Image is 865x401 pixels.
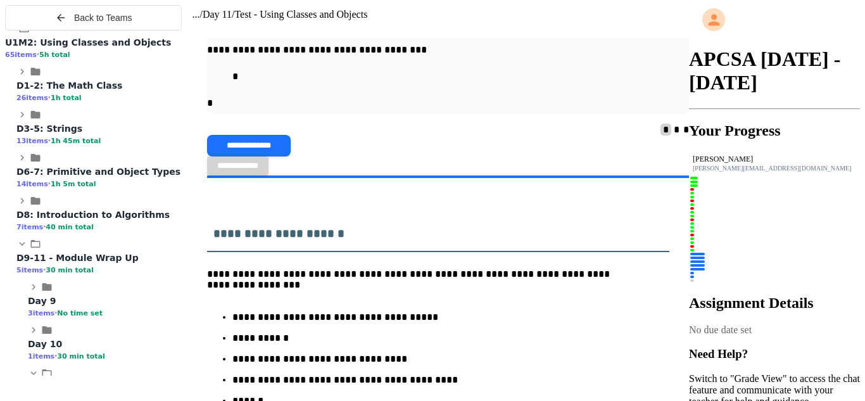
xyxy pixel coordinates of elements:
span: 14 items [16,180,48,188]
span: 7 items [16,223,43,231]
span: 3 items [28,309,54,317]
div: My Account [689,5,860,34]
span: Day 9 [28,296,56,306]
button: Back to Teams [5,5,182,30]
span: • [54,309,57,317]
span: 1h total [51,94,82,102]
div: No due date set [689,324,860,336]
span: 40 min total [46,223,93,231]
div: [PERSON_NAME] [693,155,856,164]
h2: Assignment Details [689,295,860,312]
span: 5 items [16,266,43,274]
span: 30 min total [57,352,104,360]
span: / [199,9,202,20]
span: Day 10 [28,339,62,349]
span: 1h 45m total [51,137,101,145]
span: 26 items [16,94,48,102]
span: D8: Introduction to Algorithms [16,210,170,220]
span: • [48,136,51,145]
span: 30 min total [46,266,93,274]
span: D1-2: The Math Class [16,80,122,91]
span: • [54,352,57,360]
h1: APCSA [DATE] - [DATE] [689,48,860,94]
span: / [232,9,234,20]
span: • [43,222,46,231]
span: D6-7: Primitive and Object Types [16,167,180,177]
span: 1h 5m total [51,180,96,188]
h3: Need Help? [689,347,860,361]
span: • [48,179,51,188]
span: D3-5: Strings [16,124,82,134]
h2: Your Progress [689,122,860,139]
span: 13 items [16,137,48,145]
span: 1 items [28,352,54,360]
span: Test - Using Classes and Objects [234,9,367,20]
span: Day 11 [203,9,232,20]
span: 65 items [5,51,37,59]
span: No time set [57,309,103,317]
span: ... [192,9,199,20]
span: 5h total [39,51,70,59]
div: [PERSON_NAME][EMAIL_ADDRESS][DOMAIN_NAME] [693,165,856,172]
span: U1M2: Using Classes and Objects [5,37,171,48]
span: • [37,50,39,59]
span: • [48,93,51,102]
span: • [43,265,46,274]
span: D9-11 - Module Wrap Up [16,253,139,263]
span: Back to Teams [74,13,132,23]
